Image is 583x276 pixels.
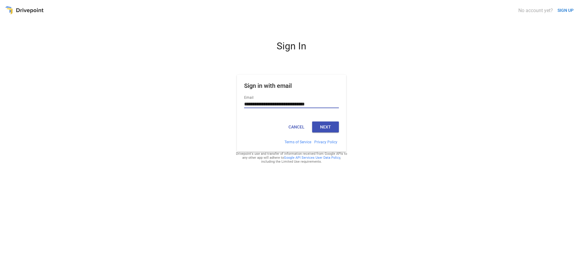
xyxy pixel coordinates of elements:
[312,121,339,132] button: Next
[285,140,311,144] a: Terms of Service
[236,152,347,164] div: Drivepoint's use and transfer of information received from Google APIs to any other app will adhe...
[555,5,576,16] button: SIGN UP
[518,8,553,13] div: No account yet?
[244,82,339,94] h1: Sign in with email
[219,40,364,57] div: Sign In
[284,156,340,160] a: Google API Services User Data Policy
[314,140,337,144] a: Privacy Policy
[283,121,310,132] button: Cancel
